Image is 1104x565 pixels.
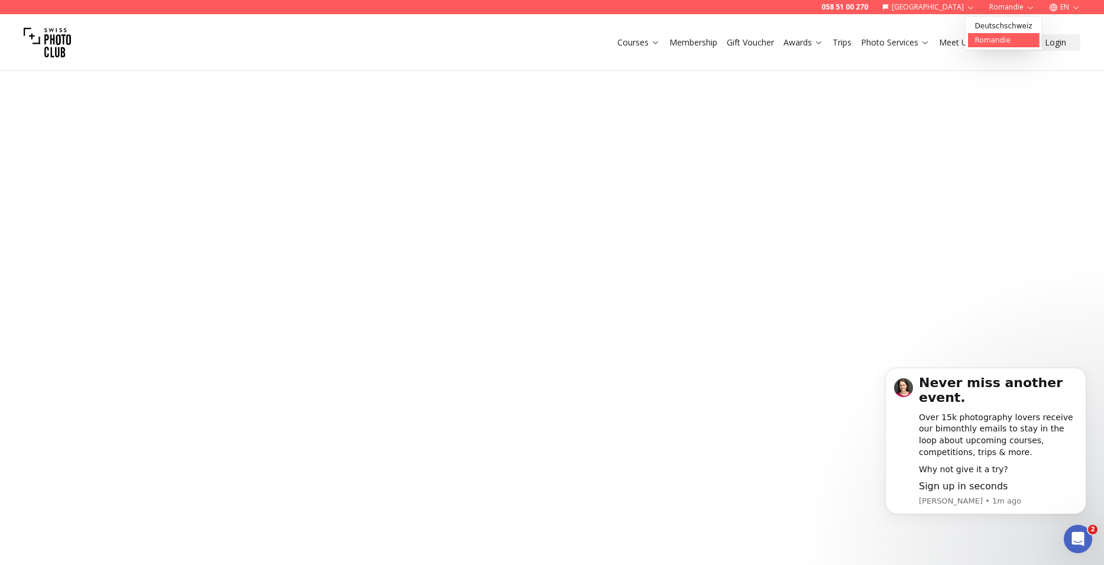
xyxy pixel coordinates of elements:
[968,19,1040,33] a: Deutschschweiz
[722,34,779,51] button: Gift Voucher
[833,37,852,48] a: Trips
[966,17,1042,50] div: Romandie
[506,51,599,74] h2: Calendar
[665,34,722,51] button: Membership
[1088,525,1097,534] span: 2
[617,37,660,48] a: Courses
[856,34,934,51] button: Photo Services
[24,19,71,66] img: Swiss photo club
[1064,525,1092,553] iframe: Intercom live chat
[784,37,823,48] a: Awards
[613,34,665,51] button: Courses
[727,37,774,48] a: Gift Voucher
[1031,34,1080,51] button: Login
[861,37,930,48] a: Photo Services
[934,34,988,51] button: Meet Us
[867,366,1104,533] iframe: Intercom notifications message
[968,33,1040,47] a: Romandie
[828,34,856,51] button: Trips
[939,37,983,48] a: Meet Us
[779,34,828,51] button: Awards
[821,2,868,12] a: 058 51 00 270
[669,37,717,48] a: Membership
